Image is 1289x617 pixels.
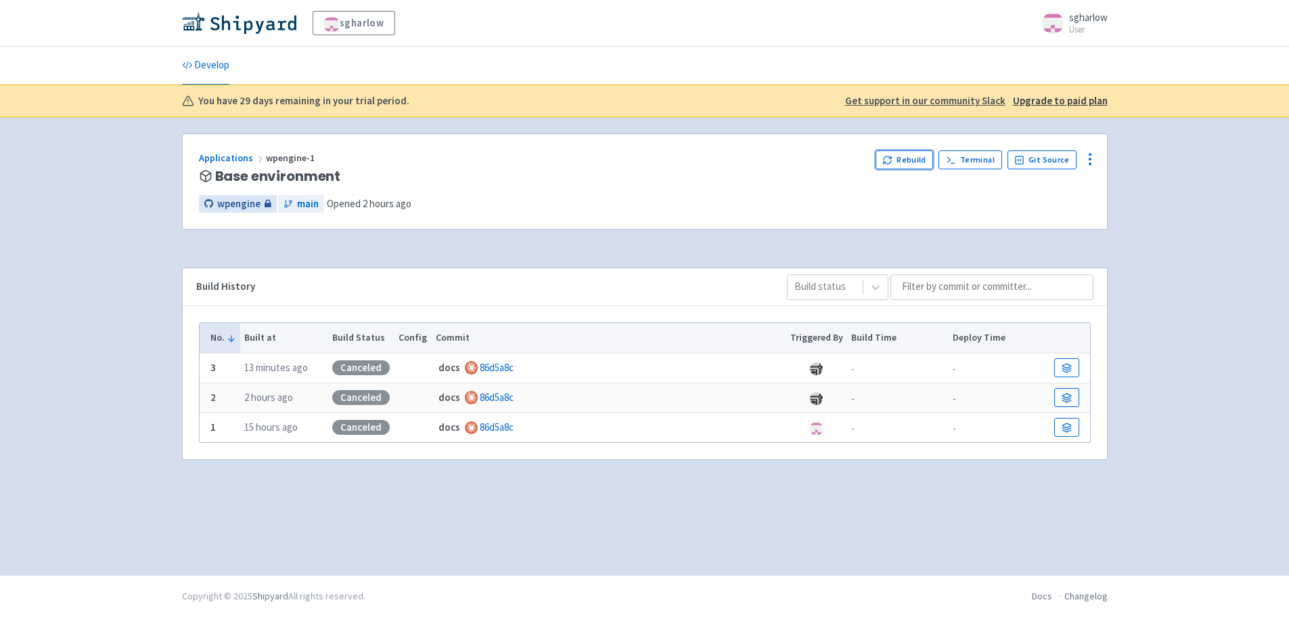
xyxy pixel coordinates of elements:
div: Copyright © 2025 All rights reserved. [182,589,365,603]
a: Build Details [1054,388,1079,407]
th: Build Status [328,323,394,353]
span: wpengine-1 [266,152,317,164]
a: wpengine [199,195,277,213]
strong: docs [438,391,460,404]
th: Commit [431,323,786,353]
a: Shipyard [252,590,288,602]
a: 86d5a8c [480,421,514,433]
a: Applications [199,152,266,164]
time: 2 hours ago [363,197,411,210]
img: Shipyard logo [182,12,296,34]
b: 1 [210,421,216,433]
th: Built at [240,323,328,353]
div: Canceled [332,360,390,375]
a: 86d5a8c [480,361,514,374]
a: Changelog [1064,590,1108,602]
a: Git Source [1008,150,1077,169]
div: - [851,389,944,407]
div: - [953,389,1045,407]
div: - [953,359,1045,377]
a: sgharlow User [1034,12,1108,34]
span: sgharlow [1069,11,1108,24]
div: Canceled [332,420,390,435]
input: Filter by commit or committer... [890,274,1093,300]
b: You have 29 days remaining in your trial period. [198,93,409,109]
time: 2 hours ago [244,391,293,404]
strong: docs [438,361,460,374]
th: Build Time [847,323,949,353]
a: Get support in our community Slack [845,93,1005,109]
a: Docs [1032,590,1052,602]
button: Rebuild [876,150,934,169]
small: User [1069,25,1108,34]
th: Deploy Time [949,323,1050,353]
div: Canceled [332,390,390,405]
time: 13 minutes ago [244,361,308,374]
a: 86d5a8c [480,391,514,404]
div: Build History [196,279,765,295]
span: wpengine [217,196,261,212]
th: Triggered By [786,323,847,353]
a: sgharlow [313,11,395,35]
th: Config [394,323,432,353]
span: main [297,196,319,212]
div: - [953,419,1045,437]
a: Build Details [1054,418,1079,437]
strong: docs [438,421,460,433]
span: Opened [327,197,411,210]
a: Develop [182,47,229,85]
button: No. [210,331,236,345]
u: Get support in our community Slack [845,94,1005,107]
time: 15 hours ago [244,421,298,433]
div: - [851,419,944,437]
a: main [278,195,324,213]
span: Base environment [215,169,341,184]
u: Upgrade to paid plan [1013,94,1108,107]
a: Terminal [939,150,1001,169]
a: Build Details [1054,358,1079,377]
b: 2 [210,391,216,404]
div: - [851,359,944,377]
b: 3 [210,361,216,374]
